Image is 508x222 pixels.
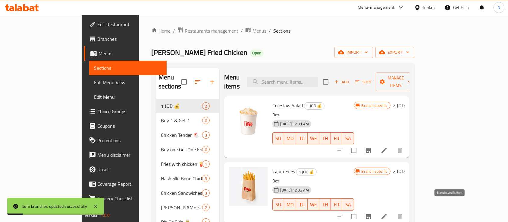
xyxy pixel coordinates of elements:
[272,177,354,185] p: Box
[278,121,311,127] span: [DATE] 12:31 AM
[497,4,500,11] span: N
[245,27,266,35] a: Menus
[89,90,167,104] a: Edit Menu
[177,27,238,35] a: Restaurants management
[85,211,99,219] span: Version:
[202,190,209,196] span: 3
[202,118,209,124] span: 0
[99,50,162,57] span: Menus
[84,32,167,46] a: Branches
[161,102,202,110] span: 1 JOD 💰
[345,134,351,143] span: SA
[284,132,296,144] button: MO
[156,200,219,215] div: [PERSON_NAME]’s Wings 🐤2
[94,79,162,86] span: Full Menu View
[247,77,318,87] input: search
[269,27,271,34] li: /
[84,46,167,61] a: Menus
[393,101,405,110] h6: 2 JOD
[296,198,308,211] button: TU
[275,200,282,209] span: SU
[278,187,311,193] span: [DATE] 12:33 AM
[89,61,167,75] a: Sections
[202,117,210,124] div: items
[205,75,219,89] button: Add section
[359,169,390,174] span: Branch specific
[202,131,210,139] div: items
[161,160,202,168] span: Fries with chicken 🍟
[161,131,202,139] span: Chicken Tender 🐔
[331,198,342,211] button: FR
[158,73,181,91] h2: Menu sections
[334,47,373,58] button: import
[97,35,162,43] span: Branches
[381,74,411,89] span: Manage items
[296,169,316,175] span: 1 JOD 💰
[202,132,209,138] span: 3
[393,143,407,158] button: delete
[332,77,351,87] button: Add
[202,146,210,153] div: items
[319,198,331,211] button: TH
[375,47,414,58] button: export
[304,102,325,110] div: 1 JOD 💰
[354,77,373,87] button: Sort
[287,200,294,209] span: MO
[229,167,268,206] img: Cajun Fries
[272,198,284,211] button: SU
[156,113,219,128] div: Buy 1 & Get 10
[296,168,317,175] div: 1 JOD 💰
[156,128,219,142] div: Chicken Tender 🐔3
[272,111,354,119] p: Box
[381,213,388,220] a: Edit menu item
[275,134,282,143] span: SU
[308,198,319,211] button: WE
[156,186,219,200] div: Chicken Sandwiches 🐓3
[308,132,319,144] button: WE
[151,27,414,35] nav: breadcrumb
[250,50,264,57] div: Open
[333,134,340,143] span: FR
[331,132,342,144] button: FR
[161,146,202,153] div: Buy one Get One Free
[89,75,167,90] a: Full Menu View
[333,200,340,209] span: FR
[299,200,305,209] span: TU
[97,195,162,202] span: Grocery Checklist
[94,93,162,101] span: Edit Menu
[202,103,209,109] span: 2
[202,161,209,167] span: 1
[319,132,331,144] button: TH
[342,132,354,144] button: SA
[284,198,296,211] button: MO
[173,27,175,34] li: /
[202,147,209,153] span: 0
[342,198,354,211] button: SA
[97,166,162,173] span: Upsell
[22,203,87,210] div: Item branches updated successfully
[202,205,209,211] span: 2
[229,101,268,140] img: Coleslaw Salad
[161,189,202,197] span: Chicken Sandwiches 🐓
[273,27,290,34] span: Sections
[361,143,376,158] button: Branch-specific-item
[84,148,167,162] a: Menu disclaimer
[310,134,317,143] span: WE
[97,180,162,188] span: Coverage Report
[161,204,202,211] div: Tito’s Wings 🐤
[252,27,266,34] span: Menus
[185,27,238,34] span: Restaurants management
[84,104,167,119] a: Choice Groups
[287,134,294,143] span: MO
[339,49,368,56] span: import
[202,189,210,197] div: items
[84,177,167,191] a: Coverage Report
[161,117,202,124] span: Buy 1 & Get 1
[202,160,210,168] div: items
[84,119,167,133] a: Coupons
[272,101,303,110] span: Coleslaw Salad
